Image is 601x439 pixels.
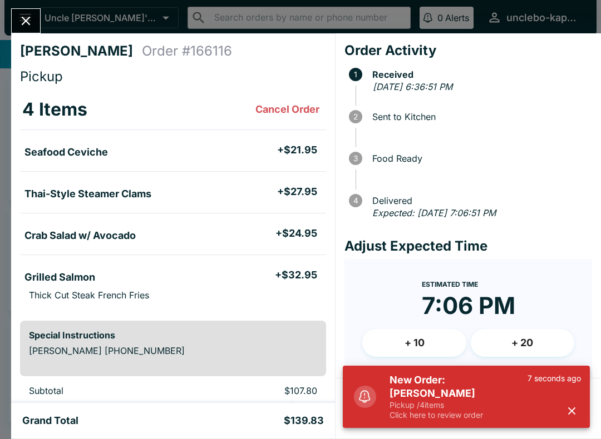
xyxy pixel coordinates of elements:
em: Expected: [DATE] 7:06:51 PM [372,207,496,218]
text: 2 [353,112,358,121]
h5: + $21.95 [277,143,317,157]
h5: Crab Salad w/ Avocado [24,229,136,242]
h4: Order # 166116 [142,43,232,59]
button: Close [12,9,40,33]
p: Thick Cut Steak French Fries [29,290,149,301]
p: $107.80 [197,385,317,396]
p: [PERSON_NAME] [PHONE_NUMBER] [29,345,317,356]
h4: Adjust Expected Time [344,238,592,255]
p: Beluga Fee [29,401,179,412]
h3: 4 Items [22,98,87,121]
p: Click here to review order [390,410,528,420]
time: 7:06 PM [422,291,515,320]
h5: Seafood Ceviche [24,146,108,159]
h5: + $27.95 [277,185,317,198]
p: $10.78 [197,401,317,412]
button: Cancel Order [251,98,324,121]
button: + 10 [362,329,466,357]
span: Delivered [367,196,592,206]
p: Subtotal [29,385,179,396]
h5: Thai-Style Steamer Clams [24,187,151,201]
p: 7 seconds ago [528,373,581,383]
span: Pickup [20,68,63,84]
h6: Special Instructions [29,330,317,341]
text: 1 [354,70,357,79]
span: Estimated Time [422,280,478,288]
span: Sent to Kitchen [367,112,592,122]
h4: [PERSON_NAME] [20,43,142,59]
h5: Grand Total [22,414,78,427]
h5: Grilled Salmon [24,271,95,284]
h4: Order Activity [344,42,592,59]
p: Pickup / 4 items [390,400,528,410]
h5: New Order: [PERSON_NAME] [390,373,528,400]
button: + 20 [471,329,574,357]
h5: $139.83 [284,414,324,427]
h5: + $24.95 [275,227,317,240]
h5: + $32.95 [275,268,317,282]
text: 3 [353,154,358,163]
em: [DATE] 6:36:51 PM [373,81,452,92]
table: orders table [20,89,326,312]
text: 4 [353,196,358,205]
span: Food Ready [367,153,592,163]
span: Received [367,69,592,79]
